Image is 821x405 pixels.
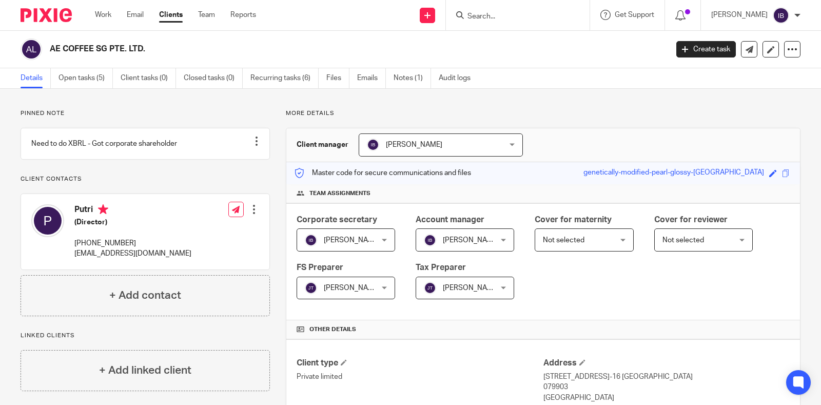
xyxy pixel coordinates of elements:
span: [PERSON_NAME] [324,237,380,244]
img: svg%3E [305,282,317,294]
p: [GEOGRAPHIC_DATA] [543,393,790,403]
span: FS Preparer [297,263,343,272]
p: Client contacts [21,175,270,183]
a: Files [326,68,349,88]
span: Not selected [543,237,584,244]
a: Closed tasks (0) [184,68,243,88]
p: Pinned note [21,109,270,118]
p: [EMAIL_ADDRESS][DOMAIN_NAME] [74,248,191,259]
a: Audit logs [439,68,478,88]
span: Tax Preparer [416,263,466,272]
span: Not selected [662,237,704,244]
img: svg%3E [424,234,436,246]
a: Client tasks (0) [121,68,176,88]
a: Email [127,10,144,20]
span: [PERSON_NAME] [386,141,442,148]
a: Work [95,10,111,20]
a: Emails [357,68,386,88]
span: Cover for maternity [535,216,612,224]
span: [PERSON_NAME] [324,284,380,292]
img: Pixie [21,8,72,22]
a: Reports [230,10,256,20]
p: 079903 [543,382,790,392]
a: Open tasks (5) [58,68,113,88]
input: Search [466,12,559,22]
span: [PERSON_NAME] [443,237,499,244]
i: Primary [98,204,108,215]
h5: (Director) [74,217,191,227]
h3: Client manager [297,140,348,150]
h4: + Add linked client [99,362,191,378]
span: Account manager [416,216,484,224]
a: Recurring tasks (6) [250,68,319,88]
span: Other details [309,325,356,334]
h4: + Add contact [109,287,181,303]
a: Create task [676,41,736,57]
p: Linked clients [21,332,270,340]
h4: Client type [297,358,543,369]
p: Private limited [297,372,543,382]
a: Details [21,68,51,88]
p: More details [286,109,800,118]
h4: Putri [74,204,191,217]
img: svg%3E [367,139,379,151]
img: svg%3E [31,204,64,237]
a: Team [198,10,215,20]
div: genetically-modified-pearl-glossy-[GEOGRAPHIC_DATA] [583,167,764,179]
p: Master code for secure communications and files [294,168,471,178]
span: Team assignments [309,189,370,198]
h4: Address [543,358,790,369]
a: Clients [159,10,183,20]
img: svg%3E [773,7,789,24]
img: svg%3E [21,38,42,60]
p: [STREET_ADDRESS]-16 [GEOGRAPHIC_DATA] [543,372,790,382]
span: Cover for reviewer [654,216,728,224]
span: Get Support [615,11,654,18]
span: Corporate secretary [297,216,377,224]
img: svg%3E [305,234,317,246]
h2: AE COFFEE SG PTE. LTD. [50,44,539,54]
p: [PHONE_NUMBER] [74,238,191,248]
a: Notes (1) [394,68,431,88]
p: [PERSON_NAME] [711,10,768,20]
span: [PERSON_NAME] [443,284,499,292]
img: svg%3E [424,282,436,294]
